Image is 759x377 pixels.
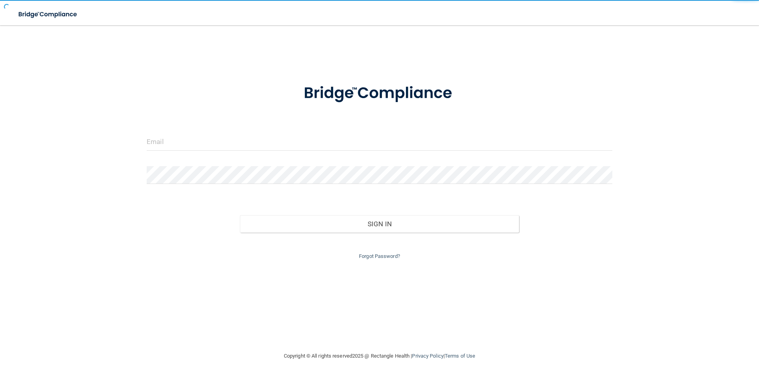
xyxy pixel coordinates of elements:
button: Sign In [240,215,519,233]
a: Forgot Password? [359,253,400,259]
img: bridge_compliance_login_screen.278c3ca4.svg [287,73,472,114]
input: Email [147,133,612,151]
div: Copyright © All rights reserved 2025 @ Rectangle Health | | [235,343,524,369]
img: bridge_compliance_login_screen.278c3ca4.svg [12,6,85,23]
a: Privacy Policy [412,353,443,359]
a: Terms of Use [445,353,475,359]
